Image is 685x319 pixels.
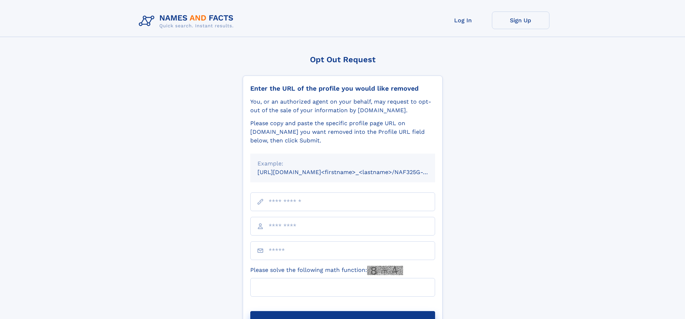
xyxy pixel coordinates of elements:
[136,12,239,31] img: Logo Names and Facts
[434,12,492,29] a: Log In
[492,12,549,29] a: Sign Up
[250,85,435,92] div: Enter the URL of the profile you would like removed
[250,119,435,145] div: Please copy and paste the specific profile page URL on [DOMAIN_NAME] you want removed into the Pr...
[257,169,449,176] small: [URL][DOMAIN_NAME]<firstname>_<lastname>/NAF325G-xxxxxxxx
[250,266,403,275] label: Please solve the following math function:
[250,97,435,115] div: You, or an authorized agent on your behalf, may request to opt-out of the sale of your informatio...
[257,159,428,168] div: Example:
[243,55,443,64] div: Opt Out Request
